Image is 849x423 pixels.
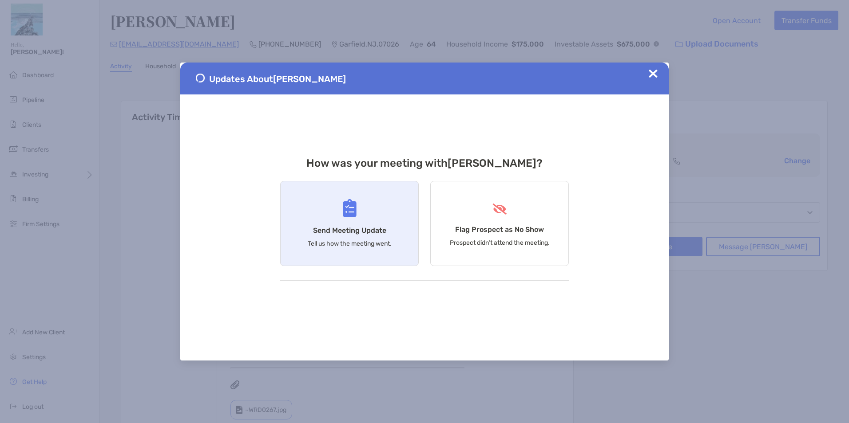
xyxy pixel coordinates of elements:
h4: Flag Prospect as No Show [455,225,544,234]
p: Tell us how the meeting went. [308,240,392,247]
img: Flag Prospect as No Show [492,204,508,215]
h4: Send Meeting Update [313,226,386,235]
p: Prospect didn’t attend the meeting. [450,239,550,247]
h3: How was your meeting with [PERSON_NAME] ? [280,157,569,169]
img: Send Meeting Update 1 [196,74,205,82]
img: Close Updates Zoe [649,69,658,78]
span: Updates About [PERSON_NAME] [209,74,346,84]
img: Send Meeting Update [343,199,357,217]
